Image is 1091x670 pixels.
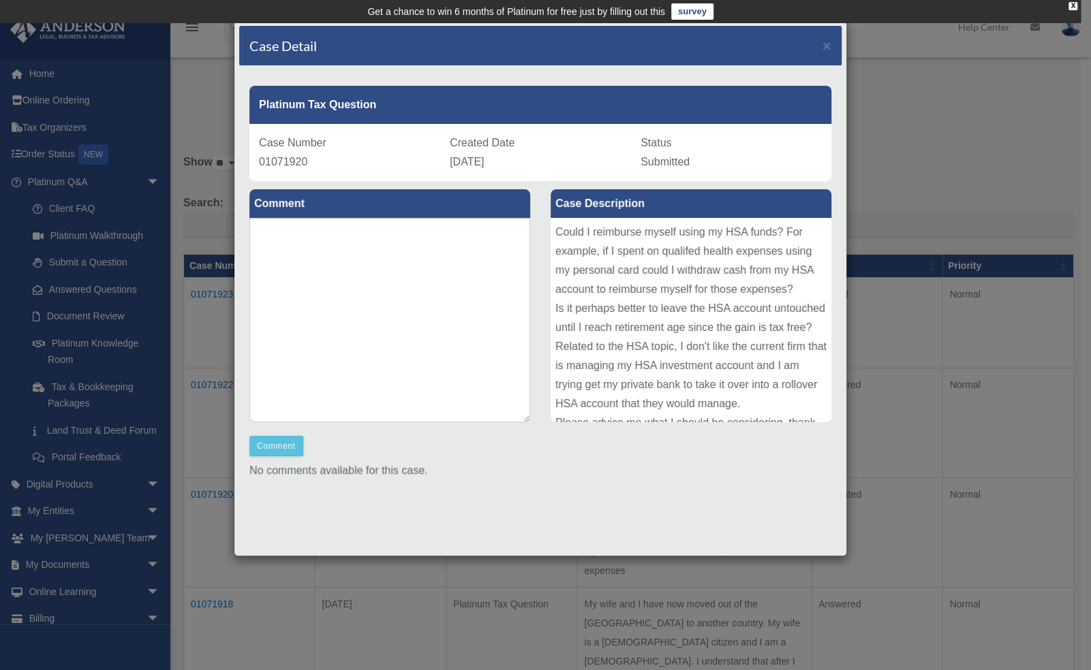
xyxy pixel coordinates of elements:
[249,189,530,218] label: Comment
[823,38,831,52] button: Close
[551,218,831,422] div: Could I reimburse myself using my HSA funds? For example, if I spent on qualifed health expenses ...
[259,156,307,167] span: 01071920
[249,86,831,124] div: Platinum Tax Question
[1069,2,1077,10] div: close
[259,137,326,148] span: Case Number
[367,3,665,20] div: Get a chance to win 6 months of Platinum for free just by filling out this
[450,156,484,167] span: [DATE]
[823,37,831,53] span: ×
[641,137,671,148] span: Status
[249,436,303,456] button: Comment
[249,461,831,480] p: No comments available for this case.
[551,189,831,218] label: Case Description
[641,156,690,167] span: Submitted
[671,3,713,20] a: survey
[450,137,514,148] span: Created Date
[249,36,317,55] h4: Case Detail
